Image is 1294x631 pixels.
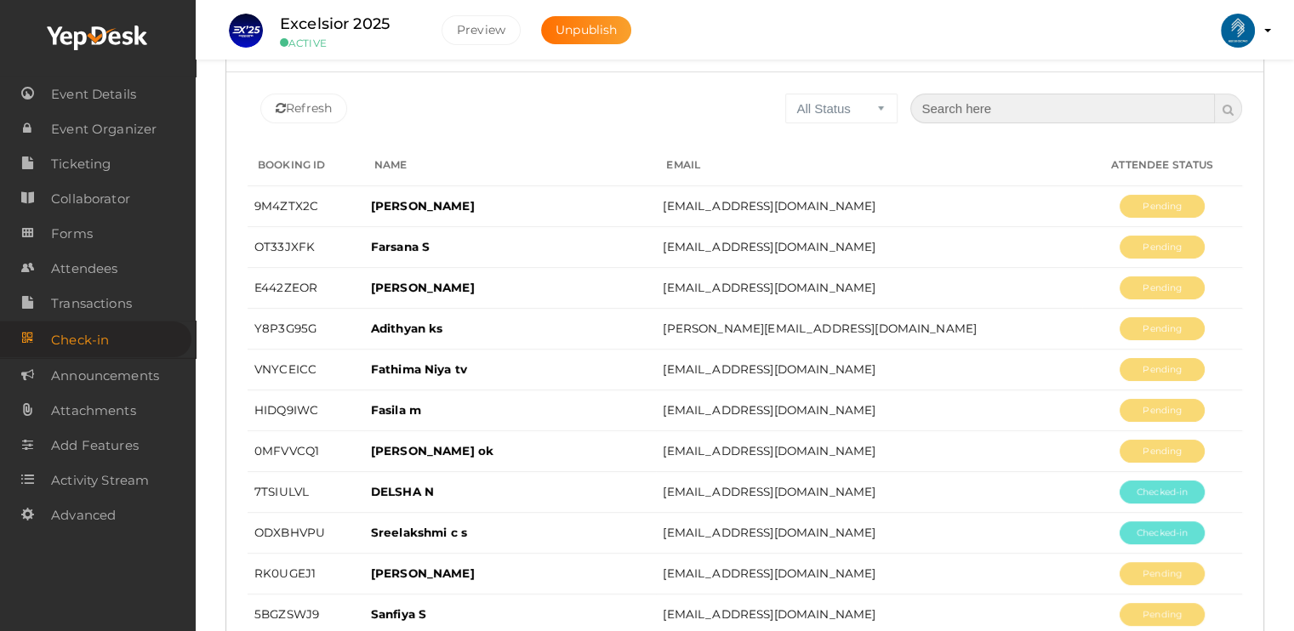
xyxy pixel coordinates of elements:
span: Collaborator [51,182,130,216]
input: Search here [910,94,1215,123]
span: E442ZEOR [254,281,317,294]
span: Check-in [51,323,109,357]
button: Unpublish [541,16,631,44]
span: Forms [51,217,93,251]
th: Attendee Status [1082,145,1242,186]
img: ACg8ocIlr20kWlusTYDilfQwsc9vjOYCKrm0LB8zShf3GP8Yo5bmpMCa=s100 [1221,14,1255,48]
span: Pending [1143,446,1182,457]
small: ACTIVE [280,37,416,49]
button: Pending [1120,236,1205,259]
span: Event Details [51,77,136,111]
span: Add Features [51,429,139,463]
span: Unpublish [556,22,617,37]
button: Pending [1120,358,1205,381]
span: [PERSON_NAME] [371,281,475,294]
span: DELSHA N [371,485,434,498]
span: Sanfiya S [371,607,426,621]
span: Adithyan ks [371,321,443,335]
button: Pending [1120,195,1205,218]
th: Booking Id [248,145,364,186]
button: Refresh [260,94,347,123]
span: [EMAIL_ADDRESS][DOMAIN_NAME] [663,444,875,458]
span: Transactions [51,287,132,321]
span: Pending [1143,282,1182,293]
span: VNYCEICC [254,362,316,376]
span: 7TSIULVL [254,485,309,498]
span: [EMAIL_ADDRESS][DOMAIN_NAME] [663,607,875,621]
span: OT33JXFK [254,240,315,253]
span: [EMAIL_ADDRESS][DOMAIN_NAME] [663,566,875,580]
span: [EMAIL_ADDRESS][DOMAIN_NAME] [663,485,875,498]
button: Checked-in [1120,521,1205,544]
span: Sreelakshmi c s [371,526,467,539]
span: HIDQ9IWC [254,403,318,417]
button: Pending [1120,440,1205,463]
span: [PERSON_NAME] ok [371,444,493,458]
th: Name [364,145,656,186]
button: Pending [1120,317,1205,340]
span: [EMAIL_ADDRESS][DOMAIN_NAME] [663,526,875,539]
button: Pending [1120,276,1205,299]
span: Pending [1143,405,1182,416]
span: [PERSON_NAME][EMAIL_ADDRESS][DOMAIN_NAME] [663,321,977,335]
span: [EMAIL_ADDRESS][DOMAIN_NAME] [663,362,875,376]
span: Event Organizer [51,112,157,146]
th: Email [656,145,1082,186]
span: Attendees [51,252,117,286]
span: Pending [1143,609,1182,620]
span: [EMAIL_ADDRESS][DOMAIN_NAME] [663,403,875,417]
span: [EMAIL_ADDRESS][DOMAIN_NAME] [663,199,875,213]
span: Ticketing [51,147,111,181]
span: Y8P3G95G [254,321,316,335]
span: [EMAIL_ADDRESS][DOMAIN_NAME] [663,281,875,294]
span: 5BGZSWJ9 [254,607,319,621]
span: [PERSON_NAME] [371,199,475,213]
span: 9M4ZTX2C [254,199,318,213]
span: 0MFVVCQ1 [254,444,319,458]
span: Pending [1143,364,1182,375]
button: Pending [1120,603,1205,626]
button: Preview [442,15,521,45]
span: Pending [1143,242,1182,253]
label: Excelsior 2025 [280,12,390,37]
span: Fathima Niya tv [371,362,467,376]
span: Advanced [51,498,116,532]
span: Activity Stream [51,463,149,497]
span: Pending [1143,568,1182,579]
span: [PERSON_NAME] [371,566,475,580]
span: ODXBHVPU [254,526,325,539]
span: Farsana S [371,240,430,253]
span: Checked-in [1137,486,1188,497]
span: Fasila m [371,403,421,417]
span: [EMAIL_ADDRESS][DOMAIN_NAME] [663,240,875,253]
span: Checked-in [1137,527,1188,538]
span: Pending [1143,323,1182,334]
img: IIZWXVCU_small.png [229,14,263,48]
span: Pending [1143,201,1182,212]
span: Announcements [51,359,159,393]
span: RK0UGEJ1 [254,566,316,580]
span: Refresh [276,99,332,117]
button: Pending [1120,399,1205,422]
button: Checked-in [1120,480,1205,503]
button: Pending [1120,562,1205,585]
span: Attachments [51,394,136,428]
